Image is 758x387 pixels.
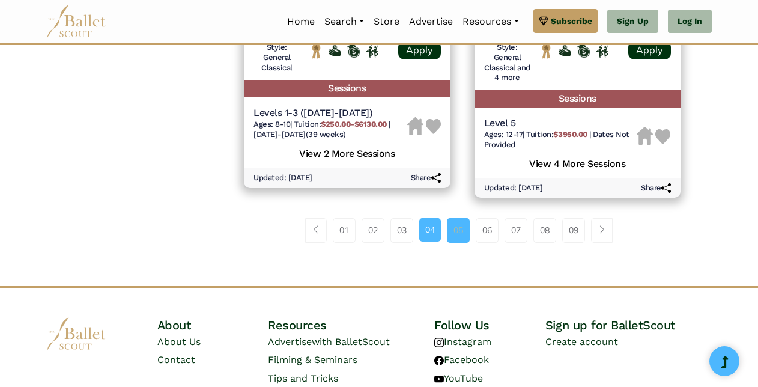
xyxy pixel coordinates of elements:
[268,317,434,333] h4: Resources
[559,45,571,56] img: Offers Financial Aid
[434,354,489,365] a: Facebook
[484,117,637,130] h5: Level 5
[404,9,458,34] a: Advertise
[607,10,658,34] a: Sign Up
[312,336,390,347] span: with BalletScout
[426,119,441,134] img: Heart
[484,130,523,139] span: Ages: 12-17
[253,173,312,183] h6: Updated: [DATE]
[637,127,653,145] img: Housing Unavailable
[505,218,527,242] a: 07
[268,336,390,347] a: Advertisewith BalletScout
[253,145,441,160] h5: View 2 More Sessions
[434,317,545,333] h4: Follow Us
[458,9,523,34] a: Resources
[294,120,389,129] span: Tuition:
[253,107,407,120] h5: Levels 1-3 ([DATE]-[DATE])
[533,218,556,242] a: 08
[533,9,598,33] a: Subscribe
[157,354,195,365] a: Contact
[253,120,407,140] h6: | |
[539,14,548,28] img: gem.svg
[268,373,338,384] a: Tips and Tricks
[484,130,629,149] span: Dates Not Provided
[434,336,491,347] a: Instagram
[347,44,360,58] img: Offers Scholarship
[419,218,441,241] a: 04
[655,129,670,144] img: Heart
[545,317,712,333] h4: Sign up for BalletScout
[268,354,357,365] a: Filming & Seminars
[484,43,531,84] h6: Style: General Classical and 4 more
[253,43,300,73] h6: Style: General Classical
[484,155,672,171] h5: View 4 More Sessions
[157,317,268,333] h4: About
[484,183,543,194] h6: Updated: [DATE]
[362,218,384,242] a: 02
[434,373,483,384] a: YouTube
[46,317,106,350] img: logo
[551,14,592,28] span: Subscribe
[320,9,369,34] a: Search
[244,80,450,97] h5: Sessions
[434,338,444,347] img: instagram logo
[476,218,499,242] a: 06
[484,130,637,150] h6: | |
[407,117,423,135] img: Housing Unavailable
[434,374,444,384] img: youtube logo
[329,45,341,56] img: Offers Financial Aid
[305,218,619,242] nav: Page navigation example
[411,173,441,183] h6: Share
[577,44,590,58] img: Offers Scholarship
[253,130,346,139] span: [DATE]-[DATE] (39 weeks)
[369,9,404,34] a: Store
[310,43,323,59] img: National
[366,44,378,58] img: In Person
[157,336,201,347] a: About Us
[540,43,553,59] img: National
[390,218,413,242] a: 03
[434,356,444,365] img: facebook logo
[475,90,681,108] h5: Sessions
[253,120,290,129] span: Ages: 8-10
[398,41,441,59] a: Apply
[333,218,356,242] a: 01
[628,41,671,59] a: Apply
[447,218,470,242] a: 05
[526,130,589,139] span: Tuition:
[321,120,386,129] b: $250.00-$6130.00
[562,218,585,242] a: 09
[641,183,671,194] h6: Share
[596,44,608,58] img: In Person
[553,130,587,139] b: $3950.00
[545,336,618,347] a: Create account
[668,10,712,34] a: Log In
[282,9,320,34] a: Home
